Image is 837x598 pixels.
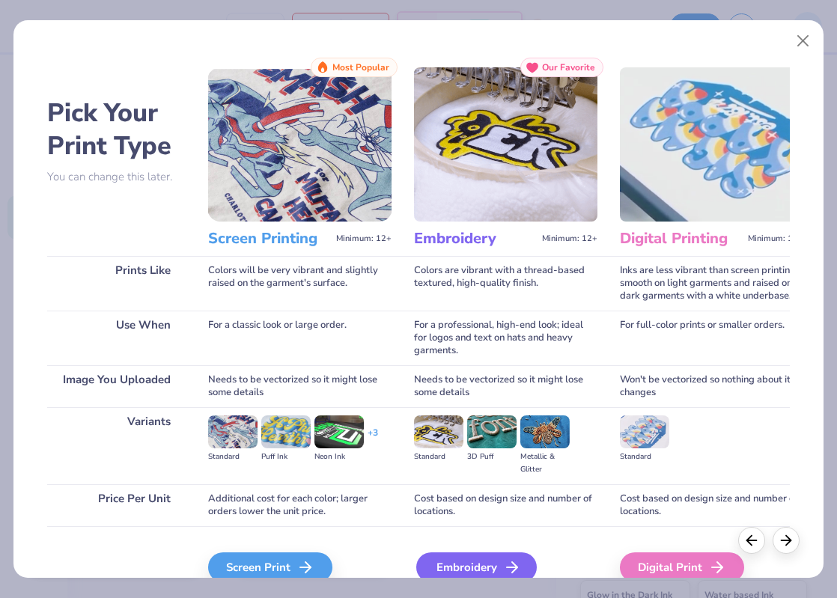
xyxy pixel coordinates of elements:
div: Standard [414,451,463,463]
img: 3D Puff [467,415,517,448]
h3: Digital Printing [620,229,742,248]
div: Won't be vectorized so nothing about it changes [620,365,803,407]
div: Colors will be very vibrant and slightly raised on the garment's surface. [208,256,392,311]
div: Screen Print [208,552,332,582]
img: Digital Printing [620,67,803,222]
img: Neon Ink [314,415,364,448]
div: Image You Uploaded [47,365,186,407]
div: 3D Puff [467,451,517,463]
div: Price Per Unit [47,484,186,526]
div: Needs to be vectorized so it might lose some details [414,365,597,407]
p: You can change this later. [47,171,186,183]
div: Needs to be vectorized so it might lose some details [208,365,392,407]
img: Standard [414,415,463,448]
div: Additional cost for each color; larger orders lower the unit price. [208,484,392,526]
img: Screen Printing [208,67,392,222]
img: Metallic & Glitter [520,415,570,448]
img: Standard [208,415,258,448]
div: Colors are vibrant with a thread-based textured, high-quality finish. [414,256,597,311]
div: Standard [208,451,258,463]
div: Cost based on design size and number of locations. [620,484,803,526]
div: Cost based on design size and number of locations. [414,484,597,526]
span: Minimum: 12+ [748,234,803,244]
h3: Embroidery [414,229,536,248]
div: For a classic look or large order. [208,311,392,365]
div: + 3 [368,427,378,452]
div: Metallic & Glitter [520,451,570,476]
div: Neon Ink [314,451,364,463]
div: Inks are less vibrant than screen printing; smooth on light garments and raised on dark garments ... [620,256,803,311]
h2: Pick Your Print Type [47,97,186,162]
img: Standard [620,415,669,448]
span: Minimum: 12+ [336,234,392,244]
div: Digital Print [620,552,744,582]
div: Variants [47,407,186,484]
img: Puff Ink [261,415,311,448]
div: Puff Ink [261,451,311,463]
div: For a professional, high-end look; ideal for logos and text on hats and heavy garments. [414,311,597,365]
div: Prints Like [47,256,186,311]
div: Embroidery [416,552,537,582]
div: Use When [47,311,186,365]
div: For full-color prints or smaller orders. [620,311,803,365]
span: Our Favorite [542,62,595,73]
button: Close [789,27,818,55]
h3: Screen Printing [208,229,330,248]
span: Most Popular [332,62,389,73]
div: Standard [620,451,669,463]
span: Minimum: 12+ [542,234,597,244]
img: Embroidery [414,67,597,222]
